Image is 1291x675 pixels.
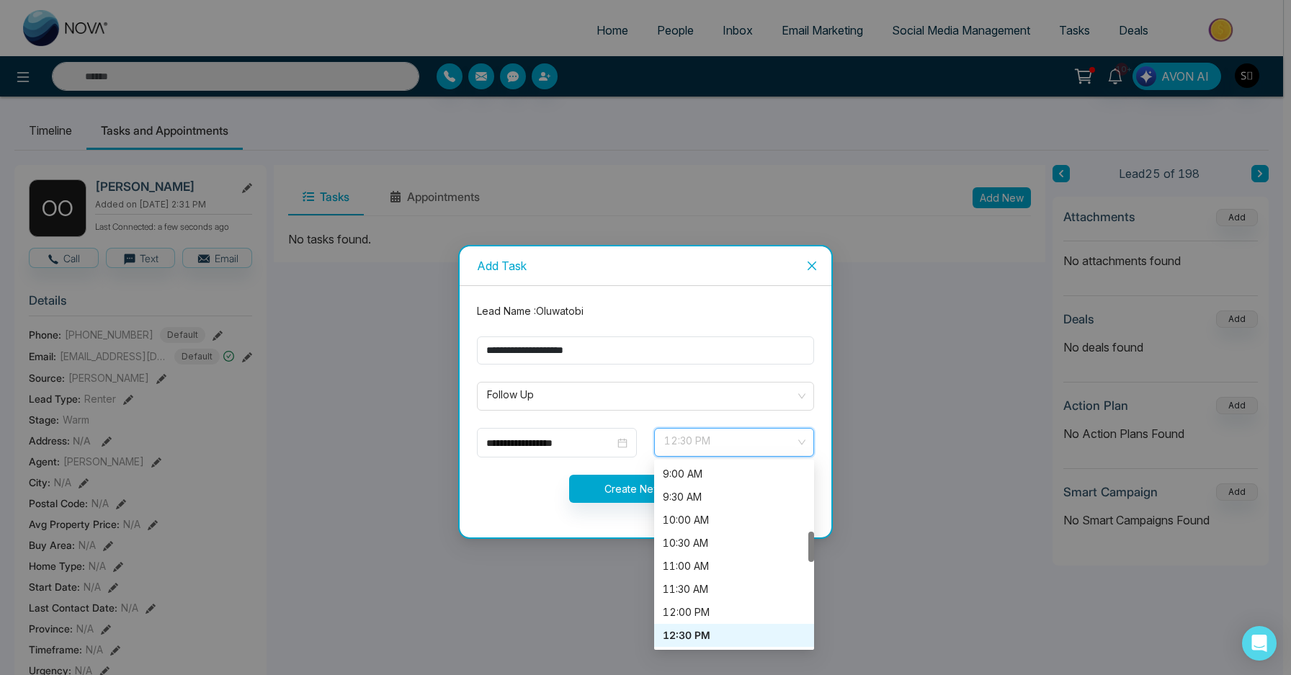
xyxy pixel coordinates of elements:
[487,384,804,408] span: Follow Up
[792,246,831,285] button: Close
[663,535,805,551] div: 10:30 AM
[569,475,723,503] button: Create New Task
[654,532,814,555] div: 10:30 AM
[663,604,805,620] div: 12:00 PM
[1242,626,1277,661] div: Open Intercom Messenger
[654,462,814,486] div: 9:00 AM
[663,627,805,643] div: 12:30 PM
[663,489,805,505] div: 9:30 AM
[654,509,814,532] div: 10:00 AM
[654,601,814,624] div: 12:00 PM
[663,558,805,574] div: 11:00 AM
[654,578,814,601] div: 11:30 AM
[654,624,814,647] div: 12:30 PM
[806,260,818,272] span: close
[663,466,805,482] div: 9:00 AM
[664,430,804,455] span: 12:30 PM
[654,555,814,578] div: 11:00 AM
[477,258,814,274] div: Add Task
[654,486,814,509] div: 9:30 AM
[663,581,805,597] div: 11:30 AM
[468,303,823,319] div: Lead Name : Oluwatobi
[663,512,805,528] div: 10:00 AM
